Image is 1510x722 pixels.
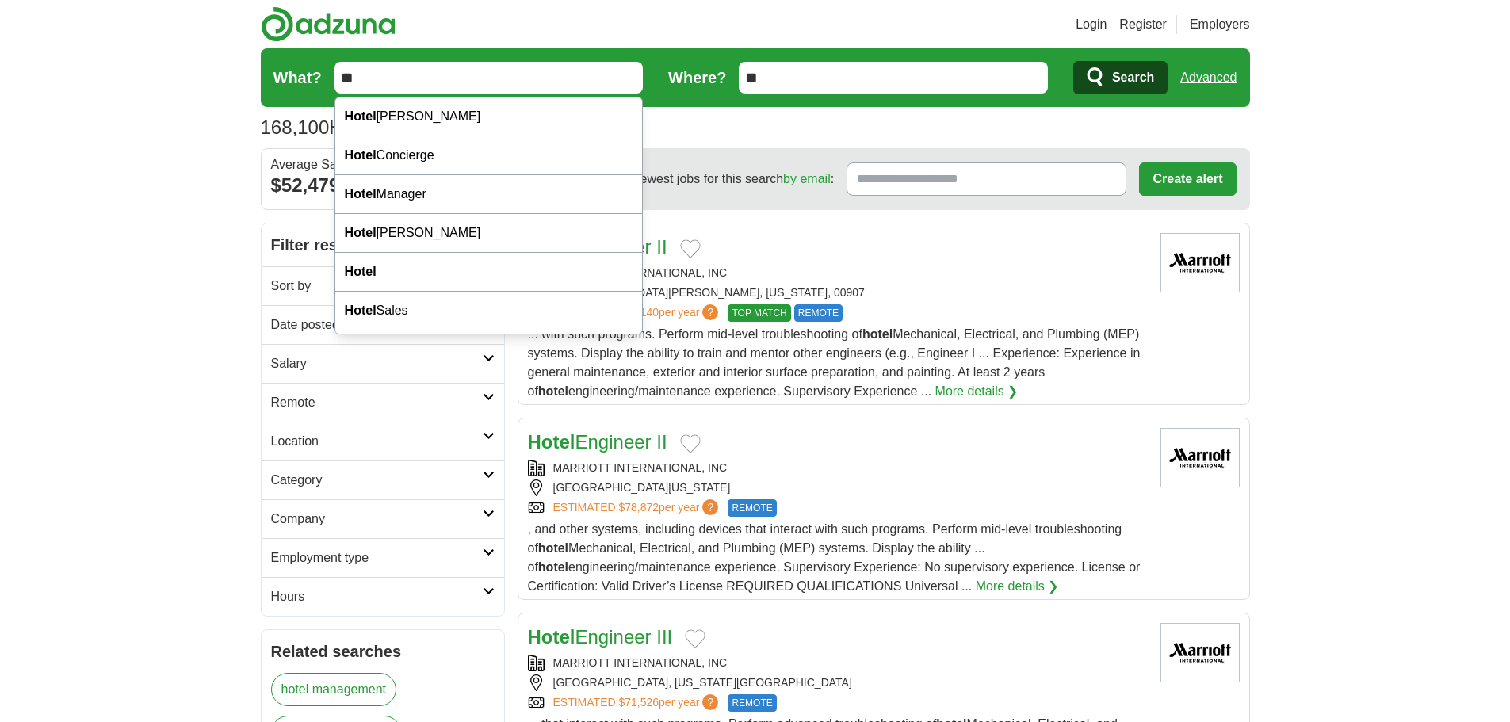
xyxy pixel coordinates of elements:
label: What? [273,66,322,90]
strong: Hotel [345,109,377,123]
div: $52,479 [271,171,495,200]
strong: Hotel [345,265,377,278]
button: Add to favorite jobs [680,239,701,258]
strong: Hotel [345,148,377,162]
h2: Location [271,432,483,451]
span: ... with such programs. Perform mid-level troubleshooting of Mechanical, Electrical, and Plumbing... [528,327,1141,398]
a: Register [1119,15,1167,34]
span: Search [1112,62,1154,94]
a: ESTIMATED:$71,526per year? [553,694,722,712]
span: $78,872 [618,501,659,514]
button: Search [1073,61,1168,94]
a: MARRIOTT INTERNATIONAL, INC [553,461,728,474]
h2: Remote [271,393,483,412]
a: Advanced [1180,62,1237,94]
h2: Related searches [271,640,495,663]
h2: Employment type [271,548,483,567]
span: Receive the newest jobs for this search : [563,170,834,189]
strong: Hotel [528,626,575,648]
img: Marriott International logo [1160,428,1240,487]
div: Concierge [335,136,643,175]
a: Employers [1190,15,1250,34]
span: REMOTE [794,304,843,322]
strong: hotel [538,560,568,574]
div: Average Salary [271,159,495,171]
a: Location [262,422,504,460]
a: MARRIOTT INTERNATIONAL, INC [553,656,728,669]
span: TOP MATCH [728,304,790,322]
strong: hotel [538,541,568,555]
a: Employment type [262,538,504,577]
span: REMOTE [728,499,776,517]
a: ESTIMATED:$78,872per year? [553,499,722,517]
strong: hotel [538,384,568,398]
a: by email [783,172,831,185]
a: More details ❯ [935,382,1019,401]
a: HotelEngineer III [528,626,673,648]
h2: Company [271,510,483,529]
div: Manager [335,175,643,214]
h2: Category [271,471,483,490]
a: Login [1076,15,1107,34]
h2: Filter results [262,223,504,266]
a: Sort by [262,266,504,305]
strong: Hotel [528,431,575,453]
span: $71,526 [618,696,659,709]
span: 168,100 [261,113,330,142]
div: [GEOGRAPHIC_DATA], [US_STATE][GEOGRAPHIC_DATA] [528,674,1148,691]
span: ? [702,304,718,320]
button: Add to favorite jobs [685,629,705,648]
h2: Date posted [271,315,483,334]
label: Where? [668,66,726,90]
div: Chef [335,330,643,369]
a: More details ❯ [976,577,1059,596]
a: Company [262,499,504,538]
a: Hours [262,577,504,616]
strong: Hotel [345,226,377,239]
div: [GEOGRAPHIC_DATA][US_STATE] [528,479,1148,496]
div: [PERSON_NAME] [335,214,643,253]
strong: Hotel [345,304,377,317]
button: Add to favorite jobs [680,434,701,453]
a: Salary [262,344,504,383]
h2: Sort by [271,277,483,296]
span: ? [702,694,718,710]
a: Remote [262,383,504,422]
a: hotel management [271,673,397,706]
h2: Salary [271,354,483,373]
span: , and other systems, including devices that interact with such programs. Perform mid-level troubl... [528,522,1141,593]
div: Sales [335,292,643,330]
div: [PERSON_NAME] [335,97,643,136]
img: Marriott International logo [1160,623,1240,682]
span: REMOTE [728,694,776,712]
a: Category [262,460,504,499]
a: HotelEngineer II [528,431,667,453]
strong: Hotel [345,187,377,201]
button: Create alert [1139,162,1236,196]
h1: Hotel Jobs in [GEOGRAPHIC_DATA] [261,117,643,138]
h2: Hours [271,587,483,606]
a: Date posted [262,305,504,344]
img: Adzuna logo [261,6,396,42]
div: [GEOGRAPHIC_DATA][PERSON_NAME], [US_STATE], 00907 [528,285,1148,301]
strong: hotel [862,327,893,341]
span: ? [702,499,718,515]
img: Marriott International logo [1160,233,1240,292]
